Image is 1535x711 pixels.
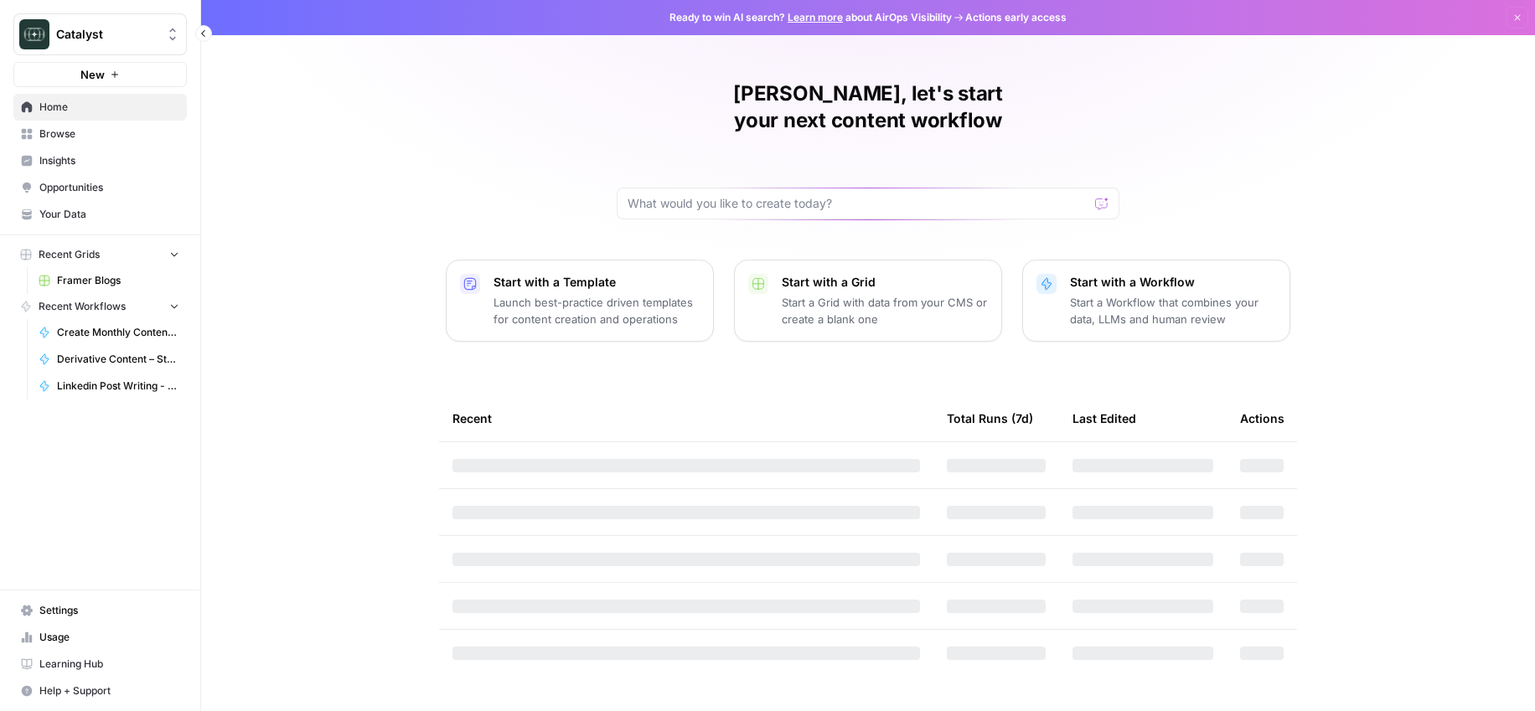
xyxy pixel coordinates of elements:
[57,325,179,340] span: Create Monthly Content Strategy
[39,630,179,645] span: Usage
[57,273,179,288] span: Framer Blogs
[13,597,187,624] a: Settings
[734,260,1002,342] button: Start with a GridStart a Grid with data from your CMS or create a blank one
[947,395,1033,441] div: Total Runs (7d)
[80,66,105,83] span: New
[965,10,1067,25] span: Actions early access
[39,247,100,262] span: Recent Grids
[13,242,187,267] button: Recent Grids
[13,94,187,121] a: Home
[39,100,179,115] span: Home
[39,180,179,195] span: Opportunities
[628,195,1088,212] input: What would you like to create today?
[13,62,187,87] button: New
[494,294,700,327] p: Launch best-practice driven templates for content creation and operations
[13,121,187,147] a: Browse
[1072,395,1136,441] div: Last Edited
[13,678,187,704] button: Help + Support
[669,10,952,25] span: Ready to win AI search? about AirOps Visibility
[56,26,158,43] span: Catalyst
[31,346,187,373] a: Derivative Content – Stabledash
[13,174,187,201] a: Opportunities
[39,657,179,672] span: Learning Hub
[1070,274,1276,291] p: Start with a Workflow
[452,395,920,441] div: Recent
[31,373,187,399] a: Linkedin Post Writing - [DATE]
[31,267,187,294] a: Framer Blogs
[31,319,187,346] a: Create Monthly Content Strategy
[39,207,179,222] span: Your Data
[13,147,187,174] a: Insights
[617,80,1119,134] h1: [PERSON_NAME], let's start your next content workflow
[1070,294,1276,327] p: Start a Workflow that combines your data, LLMs and human review
[39,299,126,314] span: Recent Workflows
[13,201,187,228] a: Your Data
[446,260,714,342] button: Start with a TemplateLaunch best-practice driven templates for content creation and operations
[1240,395,1284,441] div: Actions
[39,683,179,698] span: Help + Support
[494,274,700,291] p: Start with a Template
[13,13,187,55] button: Workspace: Catalyst
[13,624,187,651] a: Usage
[782,274,988,291] p: Start with a Grid
[57,379,179,394] span: Linkedin Post Writing - [DATE]
[13,294,187,319] button: Recent Workflows
[788,11,843,23] a: Learn more
[782,294,988,327] p: Start a Grid with data from your CMS or create a blank one
[1022,260,1290,342] button: Start with a WorkflowStart a Workflow that combines your data, LLMs and human review
[39,153,179,168] span: Insights
[39,603,179,618] span: Settings
[57,352,179,367] span: Derivative Content – Stabledash
[19,19,49,49] img: Catalyst Logo
[13,651,187,678] a: Learning Hub
[39,126,179,142] span: Browse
